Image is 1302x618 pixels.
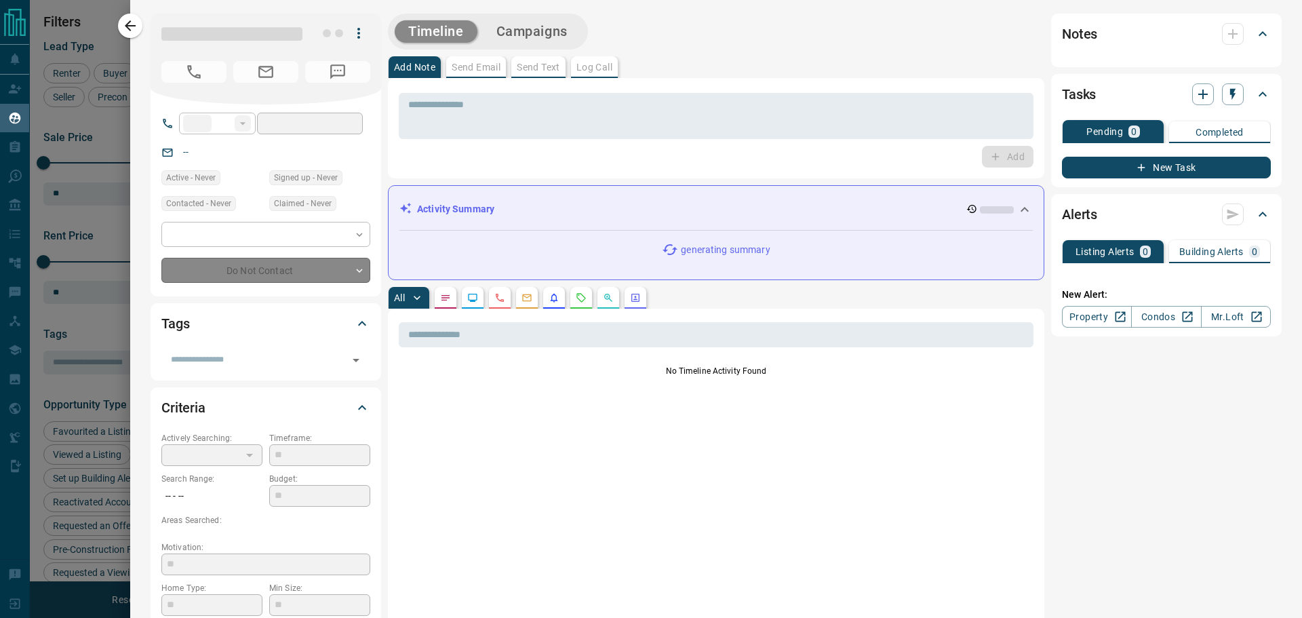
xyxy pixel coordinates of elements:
div: Tasks [1062,78,1271,111]
p: Pending [1086,127,1123,136]
div: Alerts [1062,198,1271,231]
span: Claimed - Never [274,197,332,210]
button: Timeline [395,20,477,43]
a: Property [1062,306,1132,328]
svg: Opportunities [603,292,614,303]
p: All [394,293,405,303]
h2: Criteria [161,397,205,419]
button: Open [347,351,366,370]
p: Actively Searching: [161,432,262,444]
span: Signed up - Never [274,171,338,185]
a: -- [183,147,189,157]
span: No Number [161,61,226,83]
p: Add Note [394,62,435,72]
svg: Requests [576,292,587,303]
p: Listing Alerts [1076,247,1135,256]
svg: Lead Browsing Activity [467,292,478,303]
p: Areas Searched: [161,514,370,526]
p: Timeframe: [269,432,370,444]
div: Do Not Contact [161,258,370,283]
p: generating summary [681,243,770,257]
span: Active - Never [166,171,216,185]
p: Budget: [269,473,370,485]
p: 0 [1252,247,1257,256]
button: Campaigns [483,20,581,43]
svg: Notes [440,292,451,303]
p: Home Type: [161,582,262,594]
p: -- - -- [161,485,262,507]
div: Criteria [161,391,370,424]
h2: Alerts [1062,204,1097,225]
a: Mr.Loft [1201,306,1271,328]
p: Search Range: [161,473,262,485]
div: Activity Summary [399,197,1033,222]
p: New Alert: [1062,288,1271,302]
p: Building Alerts [1179,247,1244,256]
p: Min Size: [269,582,370,594]
p: Activity Summary [417,202,494,216]
span: No Number [305,61,370,83]
p: 0 [1143,247,1148,256]
span: Contacted - Never [166,197,231,210]
svg: Calls [494,292,505,303]
a: Condos [1131,306,1201,328]
button: New Task [1062,157,1271,178]
h2: Tasks [1062,83,1096,105]
p: Completed [1196,128,1244,137]
div: Notes [1062,18,1271,50]
svg: Agent Actions [630,292,641,303]
p: 0 [1131,127,1137,136]
svg: Emails [521,292,532,303]
span: No Email [233,61,298,83]
div: Tags [161,307,370,340]
p: Motivation: [161,541,370,554]
h2: Tags [161,313,189,334]
p: No Timeline Activity Found [399,365,1033,377]
svg: Listing Alerts [549,292,559,303]
h2: Notes [1062,23,1097,45]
